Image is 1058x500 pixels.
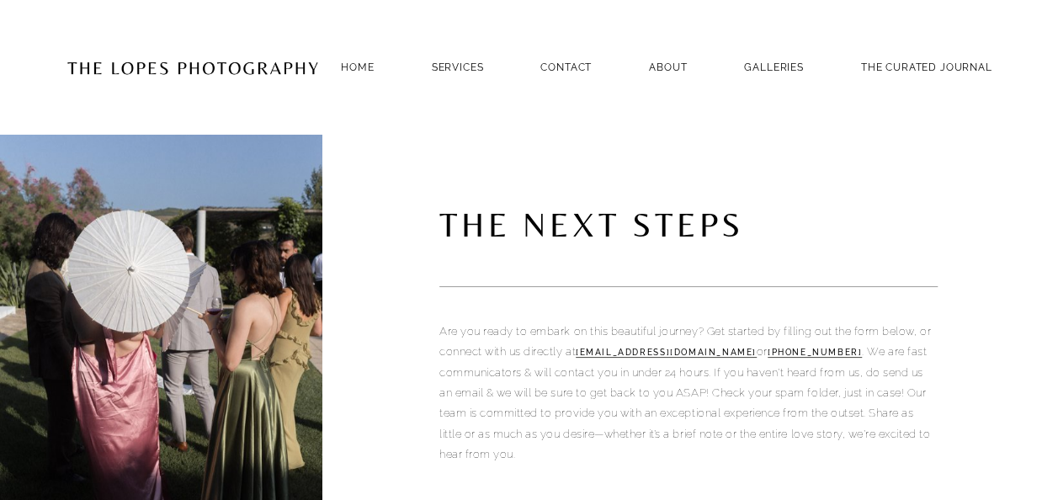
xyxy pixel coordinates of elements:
a: Home [341,56,374,78]
a: [PHONE_NUMBER] [768,348,862,358]
a: SERVICES [432,61,484,73]
img: Portugal Wedding Photographer | The Lopes Photography [66,26,319,109]
code: the next steps [439,197,776,253]
a: GALLERIES [744,56,804,78]
a: THE CURATED JOURNAL [861,56,992,78]
a: ABOUT [649,56,687,78]
a: Contact [540,56,592,78]
p: Are you ready to embark on this beautiful journey? Get started by filling out the form below, or ... [439,322,938,465]
a: [EMAIL_ADDRESS][DOMAIN_NAME] [576,348,757,358]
